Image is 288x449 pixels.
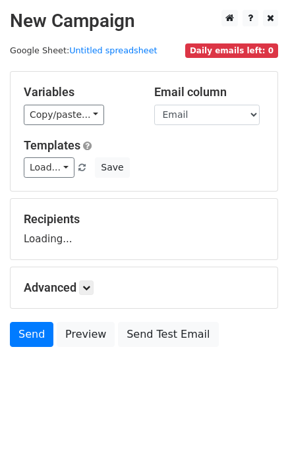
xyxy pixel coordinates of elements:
a: Untitled spreadsheet [69,45,157,55]
a: Load... [24,157,74,178]
button: Save [95,157,129,178]
h2: New Campaign [10,10,278,32]
span: Daily emails left: 0 [185,43,278,58]
a: Send [10,322,53,347]
div: Loading... [24,212,264,246]
a: Templates [24,138,80,152]
a: Preview [57,322,115,347]
a: Send Test Email [118,322,218,347]
small: Google Sheet: [10,45,158,55]
h5: Advanced [24,280,264,295]
a: Copy/paste... [24,105,104,125]
a: Daily emails left: 0 [185,45,278,55]
h5: Email column [154,85,265,99]
h5: Variables [24,85,134,99]
h5: Recipients [24,212,264,226]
